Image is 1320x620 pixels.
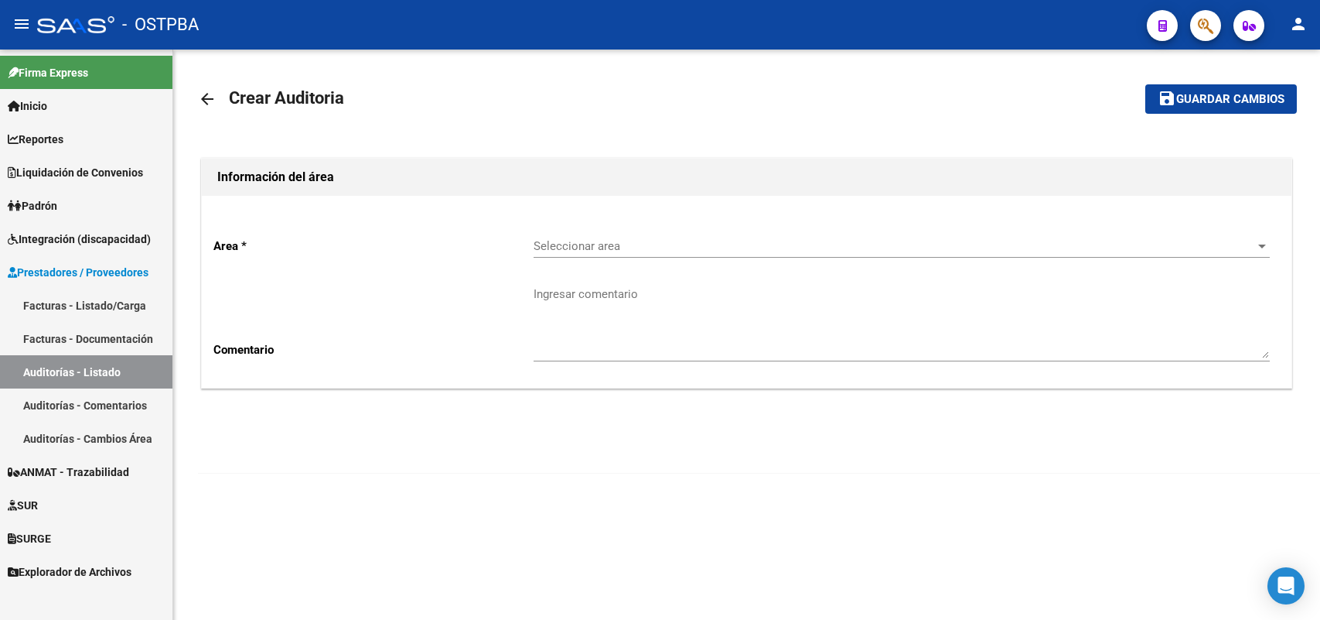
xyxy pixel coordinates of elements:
button: Guardar cambios [1145,84,1297,113]
mat-icon: person [1289,15,1308,33]
span: Reportes [8,131,63,148]
span: Padrón [8,197,57,214]
span: Inicio [8,98,47,115]
span: SURGE [8,530,51,547]
span: Seleccionar area [534,239,1256,253]
span: Liquidación de Convenios [8,164,143,181]
span: Prestadores / Proveedores [8,264,148,281]
p: Comentario [213,341,534,358]
p: Area * [213,238,534,255]
span: Guardar cambios [1176,93,1284,107]
span: ANMAT - Trazabilidad [8,464,129,481]
h1: Información del área [217,165,1276,190]
span: Integración (discapacidad) [8,231,151,248]
mat-icon: menu [12,15,31,33]
span: - OSTPBA [122,8,199,42]
span: Firma Express [8,64,88,81]
span: Explorador de Archivos [8,563,131,581]
mat-icon: arrow_back [198,90,217,108]
span: Crear Auditoria [229,88,344,108]
div: Open Intercom Messenger [1267,567,1305,605]
span: SUR [8,497,38,514]
mat-icon: save [1158,89,1176,108]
